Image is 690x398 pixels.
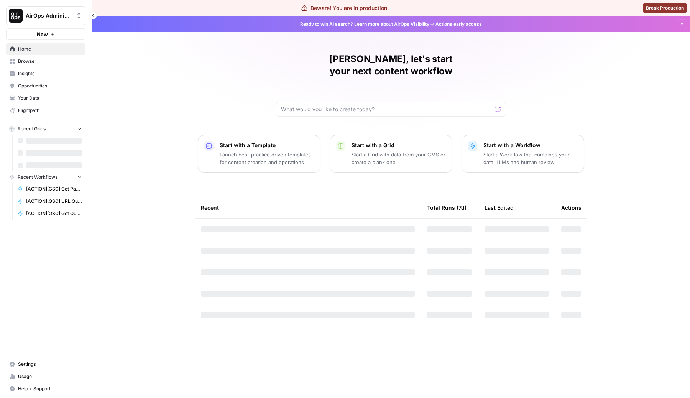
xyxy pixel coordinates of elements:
[220,151,314,166] p: Launch best-practice driven templates for content creation and operations
[427,197,467,218] div: Total Runs (7d)
[26,198,82,205] span: [ACTION][GSC] URL Queries
[6,358,85,370] a: Settings
[6,67,85,80] a: Insights
[14,183,85,195] a: [ACTION][GSC] Get Page Performance Overview
[14,195,85,207] a: [ACTION][GSC] URL Queries
[6,370,85,383] a: Usage
[37,30,48,38] span: New
[354,21,379,27] a: Learn more
[18,373,82,380] span: Usage
[201,197,415,218] div: Recent
[6,6,85,25] button: Workspace: AirOps Administrative
[18,95,82,102] span: Your Data
[9,9,23,23] img: AirOps Administrative Logo
[646,5,684,12] span: Break Production
[6,92,85,104] a: Your Data
[281,105,492,113] input: What would you like to create today?
[276,53,506,77] h1: [PERSON_NAME], let's start your next content workflow
[18,107,82,114] span: Flightpath
[483,141,578,149] p: Start with a Workflow
[483,151,578,166] p: Start a Workflow that combines your data, LLMs and human review
[435,21,482,28] span: Actions early access
[198,135,320,173] button: Start with a TemplateLaunch best-practice driven templates for content creation and operations
[643,3,687,13] button: Break Production
[6,171,85,183] button: Recent Workflows
[6,80,85,92] a: Opportunities
[6,55,85,67] a: Browse
[330,135,452,173] button: Start with a GridStart a Grid with data from your CMS or create a blank one
[352,151,446,166] p: Start a Grid with data from your CMS or create a blank one
[26,186,82,192] span: [ACTION][GSC] Get Page Performance Overview
[18,174,58,181] span: Recent Workflows
[6,28,85,40] button: New
[18,70,82,77] span: Insights
[6,383,85,395] button: Help + Support
[14,207,85,220] a: [ACTION][GSC] Get Query Page Performance Breakdown
[18,82,82,89] span: Opportunities
[462,135,584,173] button: Start with a WorkflowStart a Workflow that combines your data, LLMs and human review
[485,197,514,218] div: Last Edited
[561,197,582,218] div: Actions
[18,58,82,65] span: Browse
[301,4,389,12] div: Beware! You are in production!
[352,141,446,149] p: Start with a Grid
[18,46,82,53] span: Home
[18,385,82,392] span: Help + Support
[6,43,85,55] a: Home
[220,141,314,149] p: Start with a Template
[6,123,85,135] button: Recent Grids
[18,125,46,132] span: Recent Grids
[26,210,82,217] span: [ACTION][GSC] Get Query Page Performance Breakdown
[18,361,82,368] span: Settings
[6,104,85,117] a: Flightpath
[26,12,72,20] span: AirOps Administrative
[300,21,429,28] span: Ready to win AI search? about AirOps Visibility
